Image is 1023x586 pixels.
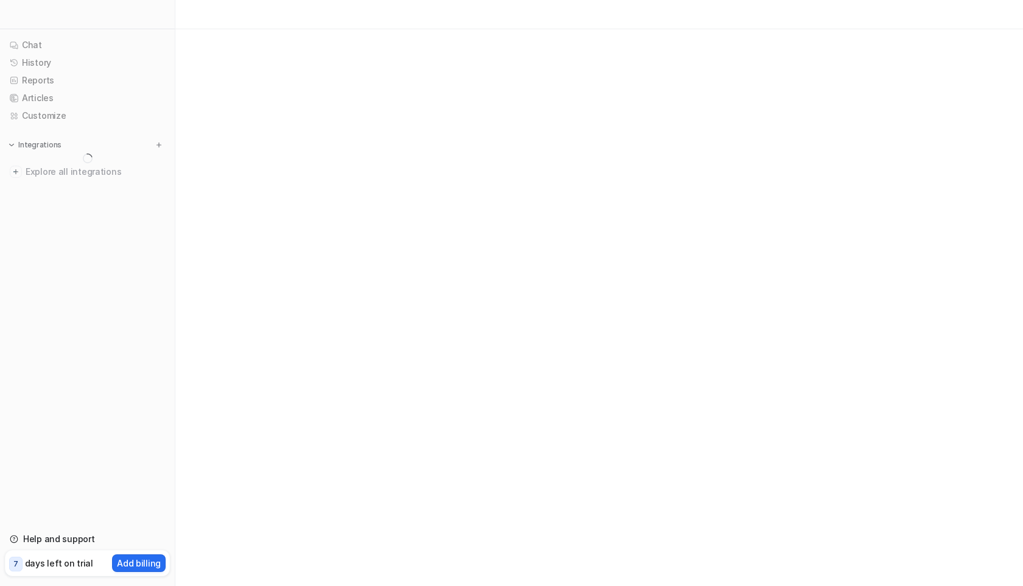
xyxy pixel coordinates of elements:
a: History [5,54,170,71]
img: explore all integrations [10,166,22,178]
button: Add billing [112,554,166,572]
img: expand menu [7,141,16,149]
a: Articles [5,90,170,107]
a: Chat [5,37,170,54]
p: days left on trial [25,557,93,570]
button: Integrations [5,139,65,151]
p: Add billing [117,557,161,570]
a: Customize [5,107,170,124]
p: 7 [13,559,18,570]
span: Explore all integrations [26,162,165,182]
a: Reports [5,72,170,89]
p: Integrations [18,140,62,150]
img: menu_add.svg [155,141,163,149]
a: Help and support [5,531,170,548]
a: Explore all integrations [5,163,170,180]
